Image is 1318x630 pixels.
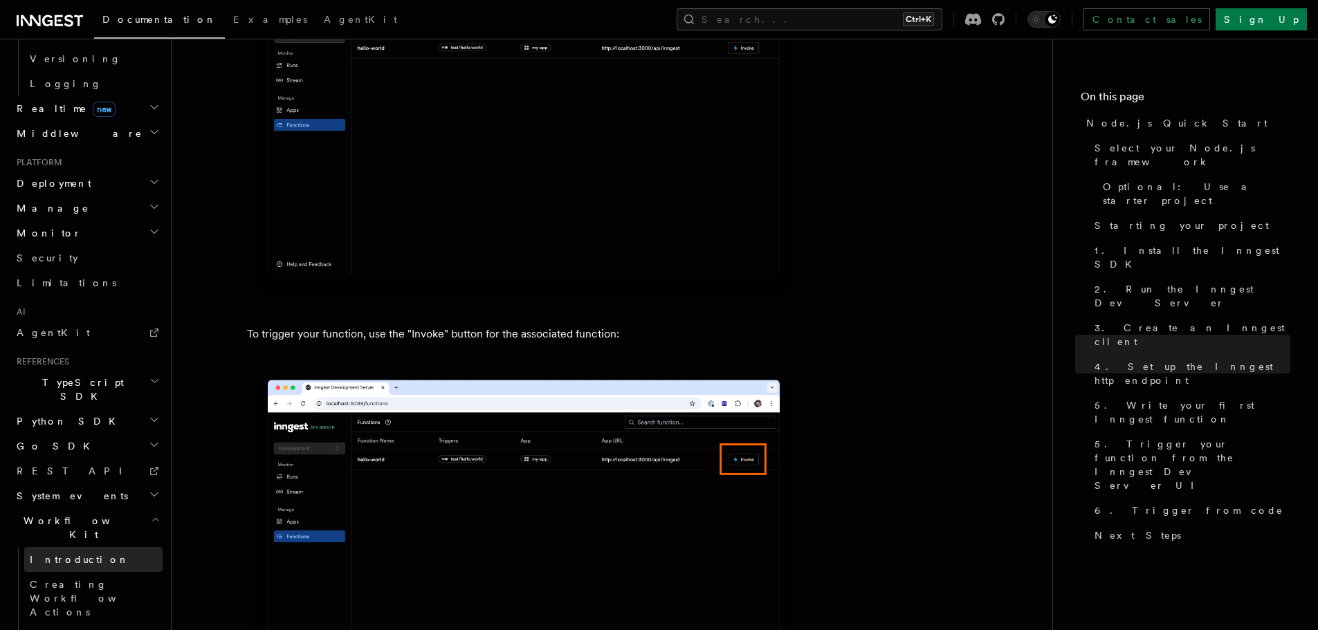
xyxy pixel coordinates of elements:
span: Go SDK [11,439,98,453]
span: Select your Node.js framework [1095,141,1290,169]
span: Manage [11,201,89,215]
button: Middleware [11,121,163,146]
span: 5. Write your first Inngest function [1095,398,1290,426]
span: AgentKit [324,14,397,25]
button: System events [11,483,163,508]
a: Documentation [94,4,225,39]
a: 4. Set up the Inngest http endpoint [1089,354,1290,393]
a: Limitations [11,270,163,295]
button: Search...Ctrl+K [677,8,942,30]
a: Creating Workflow Actions [24,572,163,624]
kbd: Ctrl+K [903,12,934,26]
a: REST API [11,458,163,483]
button: TypeScript SDK [11,370,163,409]
span: Workflow Kit [11,514,151,541]
a: 6. Trigger from code [1089,498,1290,523]
button: Monitor [11,221,163,245]
a: Security [11,245,163,270]
button: Realtimenew [11,96,163,121]
a: 3. Create an Inngest client [1089,315,1290,354]
span: Limitations [17,277,116,288]
a: AgentKit [315,4,405,37]
button: Manage [11,196,163,221]
span: AgentKit [17,327,90,338]
span: Platform [11,157,62,168]
button: Go SDK [11,434,163,458]
a: Next Steps [1089,523,1290,548]
p: To trigger your function, use the "Invoke" button for the associated function: [247,324,800,344]
span: Node.js Quick Start [1086,116,1267,130]
span: Python SDK [11,414,124,428]
span: Security [17,252,78,263]
span: REST API [17,465,134,476]
span: AI [11,306,26,317]
button: Workflow Kit [11,508,163,547]
span: Versioning [30,53,121,64]
span: Documentation [102,14,217,25]
a: 5. Trigger your function from the Inngest Dev Server UI [1089,432,1290,498]
a: Optional: Use a starter project [1097,174,1290,213]
span: Logging [30,78,102,89]
span: 6. Trigger from code [1095,503,1283,517]
a: Sign Up [1216,8,1307,30]
span: Middleware [11,127,143,140]
span: Monitor [11,226,82,240]
span: References [11,356,69,367]
span: System events [11,489,128,503]
span: Realtime [11,102,116,115]
a: Starting your project [1089,213,1290,238]
a: 5. Write your first Inngest function [1089,393,1290,432]
a: Examples [225,4,315,37]
a: Logging [24,71,163,96]
a: Versioning [24,46,163,71]
span: 5. Trigger your function from the Inngest Dev Server UI [1095,437,1290,492]
span: 3. Create an Inngest client [1095,321,1290,349]
a: Contact sales [1083,8,1210,30]
span: Next Steps [1095,528,1181,542]
a: 2. Run the Inngest Dev Server [1089,277,1290,315]
span: Optional: Use a starter project [1103,180,1290,207]
button: Python SDK [11,409,163,434]
button: Deployment [11,171,163,196]
a: Node.js Quick Start [1081,111,1290,136]
span: Deployment [11,176,91,190]
span: Creating Workflow Actions [30,579,150,618]
a: Introduction [24,547,163,572]
h4: On this page [1081,89,1290,111]
span: 2. Run the Inngest Dev Server [1095,282,1290,310]
a: AgentKit [11,320,163,345]
a: Select your Node.js framework [1089,136,1290,174]
span: Introduction [30,554,129,565]
span: 4. Set up the Inngest http endpoint [1095,360,1290,387]
button: Toggle dark mode [1027,11,1061,28]
span: 1. Install the Inngest SDK [1095,243,1290,271]
span: Starting your project [1095,219,1269,232]
span: new [93,102,116,117]
span: Examples [233,14,307,25]
span: TypeScript SDK [11,376,149,403]
a: 1. Install the Inngest SDK [1089,238,1290,277]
